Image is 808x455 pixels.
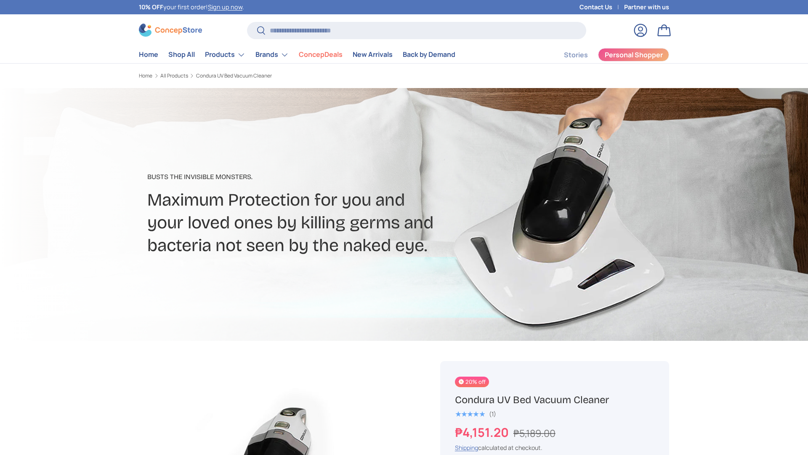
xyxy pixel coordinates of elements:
[624,3,669,12] a: Partner with us
[489,411,496,417] div: (1)
[299,46,343,63] a: ConcepDeals
[455,409,496,418] a: 5.0 out of 5.0 stars (1)
[139,24,202,37] img: ConcepStore
[168,46,195,63] a: Shop All
[147,172,470,182] p: Busts The Invisible Monsters​.
[139,46,158,63] a: Home
[139,3,244,12] p: your first order! .
[208,3,242,11] a: Sign up now
[513,426,555,440] s: ₱5,189.00
[139,72,420,80] nav: Breadcrumbs
[139,73,152,78] a: Home
[255,46,289,63] a: Brands
[598,48,669,62] a: Personal Shopper
[544,46,669,63] nav: Secondary
[455,444,478,452] a: Shipping
[196,73,272,78] a: Condura UV Bed Vacuum Cleaner
[455,393,654,407] h1: Condura UV Bed Vacuum Cleaner
[455,377,489,387] span: 20% off
[605,51,663,58] span: Personal Shopper
[455,410,485,418] span: ★★★★★
[455,443,654,452] div: calculated at checkout.
[205,46,245,63] a: Products
[147,189,470,257] h2: Maximum Protection for you and your loved ones by killing germs and bacteria not seen by the nake...
[139,46,455,63] nav: Primary
[455,424,511,441] strong: ₱4,151.20
[403,46,455,63] a: Back by Demand
[200,46,250,63] summary: Products
[353,46,393,63] a: New Arrivals
[160,73,188,78] a: All Products
[579,3,624,12] a: Contact Us
[455,410,485,418] div: 5.0 out of 5.0 stars
[564,47,588,63] a: Stories
[139,3,163,11] strong: 10% OFF
[250,46,294,63] summary: Brands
